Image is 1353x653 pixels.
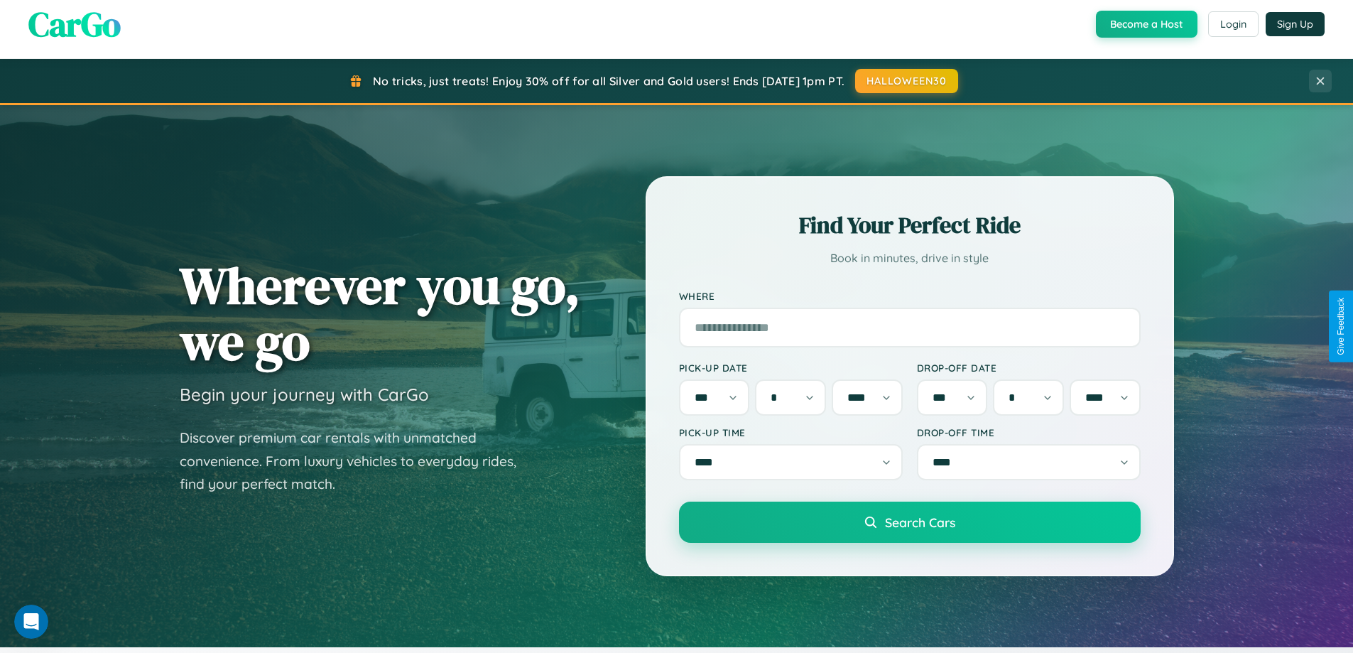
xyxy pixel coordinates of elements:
label: Pick-up Time [679,426,903,438]
label: Where [679,290,1141,302]
button: Sign Up [1266,12,1325,36]
label: Drop-off Time [917,426,1141,438]
h1: Wherever you go, we go [180,257,580,369]
span: Search Cars [885,514,955,530]
h3: Begin your journey with CarGo [180,384,429,405]
span: CarGo [28,1,121,48]
iframe: Intercom live chat [14,605,48,639]
h2: Find Your Perfect Ride [679,210,1141,241]
span: No tricks, just treats! Enjoy 30% off for all Silver and Gold users! Ends [DATE] 1pm PT. [373,74,844,88]
p: Discover premium car rentals with unmatched convenience. From luxury vehicles to everyday rides, ... [180,426,535,496]
label: Pick-up Date [679,362,903,374]
button: Login [1208,11,1259,37]
button: Search Cars [679,502,1141,543]
button: HALLOWEEN30 [855,69,958,93]
p: Book in minutes, drive in style [679,248,1141,269]
div: Give Feedback [1336,298,1346,355]
label: Drop-off Date [917,362,1141,374]
button: Become a Host [1096,11,1197,38]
